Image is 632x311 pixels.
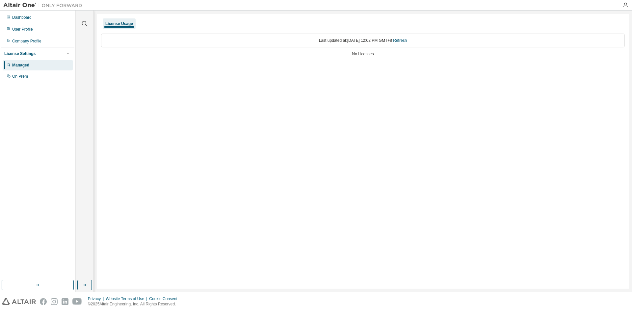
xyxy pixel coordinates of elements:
[101,51,625,57] div: No Licenses
[12,63,29,68] div: Managed
[101,34,625,47] div: Last updated at: [DATE] 12:02 PM GMT+8
[4,51,36,56] div: License Settings
[12,27,33,32] div: User Profile
[88,296,106,301] div: Privacy
[51,298,58,305] img: instagram.svg
[106,296,149,301] div: Website Terms of Use
[12,74,28,79] div: On Prem
[40,298,47,305] img: facebook.svg
[105,21,133,26] div: License Usage
[2,298,36,305] img: altair_logo.svg
[12,39,41,44] div: Company Profile
[3,2,86,9] img: Altair One
[149,296,181,301] div: Cookie Consent
[62,298,68,305] img: linkedin.svg
[12,15,32,20] div: Dashboard
[88,301,181,307] p: © 2025 Altair Engineering, Inc. All Rights Reserved.
[393,38,407,43] a: Refresh
[72,298,82,305] img: youtube.svg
